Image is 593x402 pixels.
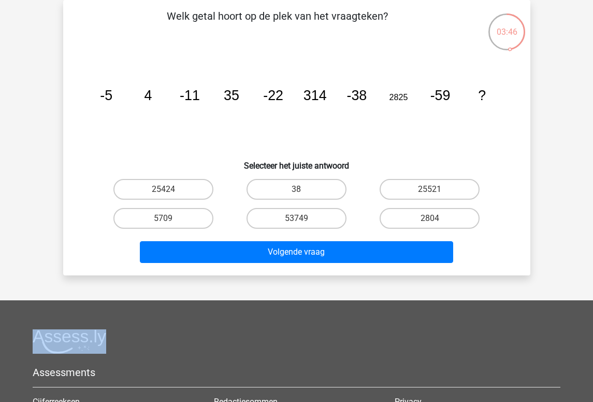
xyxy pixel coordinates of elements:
label: 5709 [113,208,213,229]
button: Volgende vraag [140,241,453,263]
p: Welk getal hoort op de plek van het vraagteken? [80,8,475,39]
div: 03:46 [487,12,526,38]
img: Assessly logo [33,329,106,354]
tspan: 2825 [389,92,408,102]
tspan: -5 [100,88,112,103]
label: 25521 [380,179,480,200]
tspan: 35 [224,88,239,103]
tspan: ? [478,88,486,103]
tspan: 314 [303,88,326,103]
tspan: 4 [144,88,152,103]
tspan: -11 [180,88,200,103]
label: 38 [247,179,346,200]
tspan: -22 [263,88,283,103]
label: 25424 [113,179,213,200]
label: 53749 [247,208,346,229]
label: 2804 [380,208,480,229]
h5: Assessments [33,366,560,379]
h6: Selecteer het juiste antwoord [80,153,514,171]
tspan: -59 [430,88,450,103]
tspan: -38 [346,88,367,103]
